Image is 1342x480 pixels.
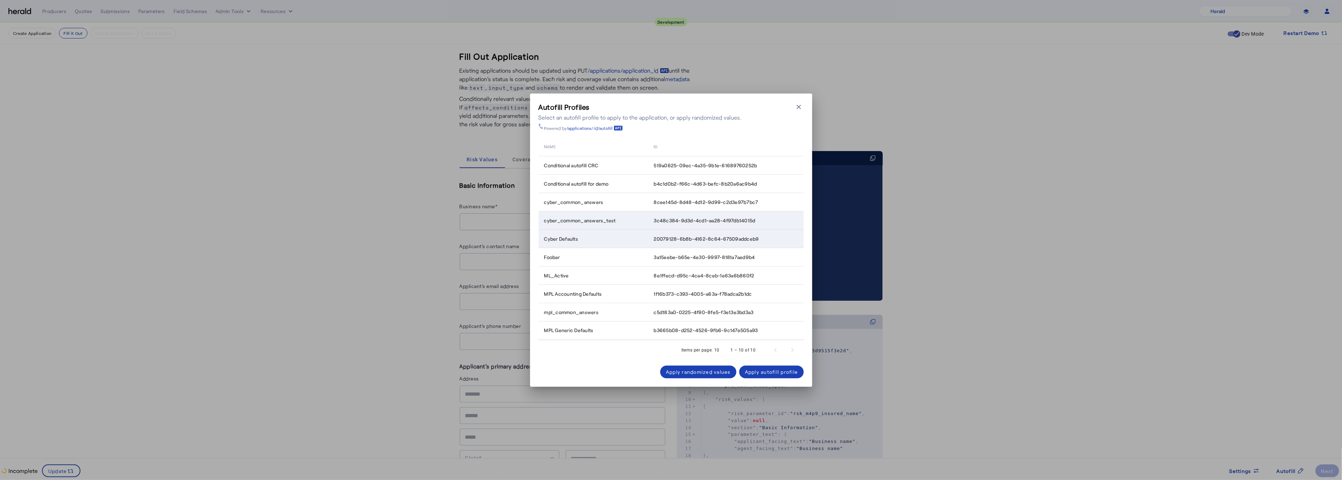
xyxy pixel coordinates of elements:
[654,143,658,150] span: id
[544,254,560,261] span: Foobar
[544,272,569,279] span: ML_Active
[654,290,752,298] span: 1f16b373-c393-4005-a63a-f78adca2b1dc
[731,347,756,354] div: 1 – 10 of 10
[544,309,599,316] span: mpl_common_answers
[544,180,609,187] span: Conditional autofill for demo
[544,125,623,131] div: Powered by
[660,366,736,378] button: Apply randomized values
[544,162,599,169] span: Conditional autofill CRC
[544,143,556,150] span: name
[567,125,623,131] a: /applications/:id/autofill
[681,347,713,354] div: Items per page:
[544,290,602,298] span: MPL Accounting Defaults
[539,137,804,340] table: Table view of all quotes submitted by your platform
[654,272,754,279] span: 8e1ffecd-d95c-4ca4-8ceb-1e63a6b860f2
[544,199,603,206] span: cyber_common_answers
[544,235,578,242] span: Cyber Defaults
[714,347,719,354] div: 10
[544,217,616,224] span: cyber_common_answers_test
[654,199,758,206] span: 8cee145d-8d48-4d12-9d99-c2d3e97b7bc7
[539,102,742,112] h3: Autofill Profiles
[654,162,757,169] span: 519a0625-09ec-4a35-9b1e-61689760252b
[745,368,798,376] div: Apply autofill profile
[666,368,731,376] div: Apply randomized values
[654,254,755,261] span: 3a15eebe-b65e-4e30-9997-8181a7aed9b4
[654,217,755,224] span: 3c48c384-9d3d-4cd1-aa28-4f97db14015d
[539,113,742,122] div: Select an autofill profile to apply to the application, or apply randomized values.
[654,327,758,334] span: b3665b08-d252-4526-9fb6-9c147e505a93
[654,180,757,187] span: b4c1d0b2-f66c-4d63-befc-8b20a6ac9b4d
[654,309,754,316] span: c5d183a0-0225-4f90-8fe5-f3e13e3bd3a3
[739,366,804,378] button: Apply autofill profile
[654,235,759,242] span: 20079128-6b8b-4162-8c64-67509addceb9
[544,327,594,334] span: MPL Generic Defaults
